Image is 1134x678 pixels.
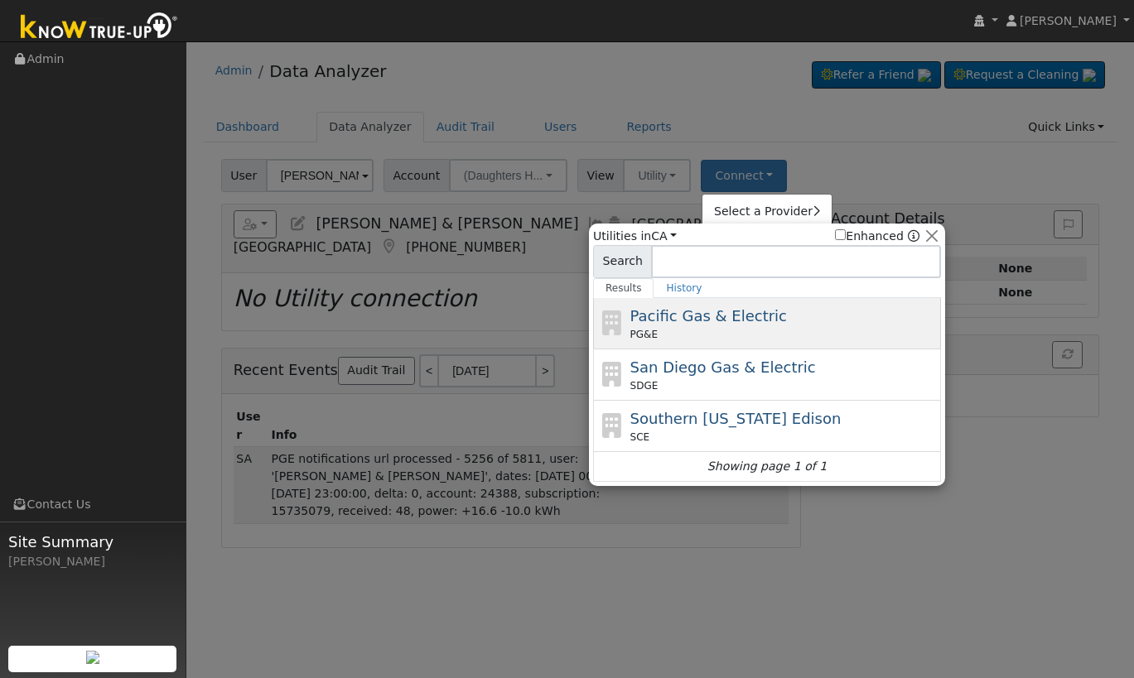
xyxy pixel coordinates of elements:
[630,358,816,376] span: San Diego Gas & Electric
[702,200,832,224] a: Select a Provider
[593,278,654,298] a: Results
[651,229,677,243] a: CA
[908,229,919,243] a: Enhanced Providers
[835,228,919,245] span: Show enhanced providers
[835,229,846,240] input: Enhanced
[630,410,842,427] span: Southern [US_STATE] Edison
[12,9,186,46] img: Know True-Up
[630,307,787,325] span: Pacific Gas & Electric
[630,378,659,393] span: SDGE
[707,458,827,475] i: Showing page 1 of 1
[86,651,99,664] img: retrieve
[593,245,652,278] span: Search
[593,228,677,245] span: Utilities in
[8,531,177,553] span: Site Summary
[835,228,904,245] label: Enhanced
[8,553,177,570] div: [PERSON_NAME]
[1020,14,1117,27] span: [PERSON_NAME]
[630,327,658,342] span: PG&E
[654,278,714,298] a: History
[630,430,650,445] span: SCE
